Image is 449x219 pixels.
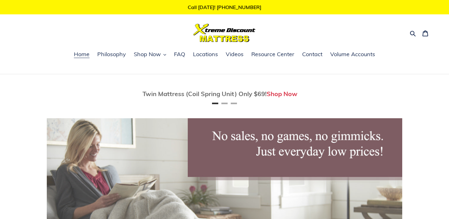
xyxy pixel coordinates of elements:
[221,103,228,104] button: Page 2
[71,50,93,59] a: Home
[223,50,247,59] a: Videos
[267,90,297,98] a: Shop Now
[248,50,297,59] a: Resource Center
[134,51,161,58] span: Shop Now
[97,51,126,58] span: Philosophy
[327,50,378,59] a: Volume Accounts
[231,103,237,104] button: Page 3
[226,51,244,58] span: Videos
[171,50,188,59] a: FAQ
[302,51,322,58] span: Contact
[193,51,218,58] span: Locations
[299,50,326,59] a: Contact
[193,24,256,42] img: Xtreme Discount Mattress
[251,51,294,58] span: Resource Center
[94,50,129,59] a: Philosophy
[131,50,169,59] button: Shop Now
[212,103,218,104] button: Page 1
[74,51,89,58] span: Home
[190,50,221,59] a: Locations
[174,51,185,58] span: FAQ
[142,90,267,98] span: Twin Mattress (Coil Spring Unit) Only $69!
[330,51,375,58] span: Volume Accounts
